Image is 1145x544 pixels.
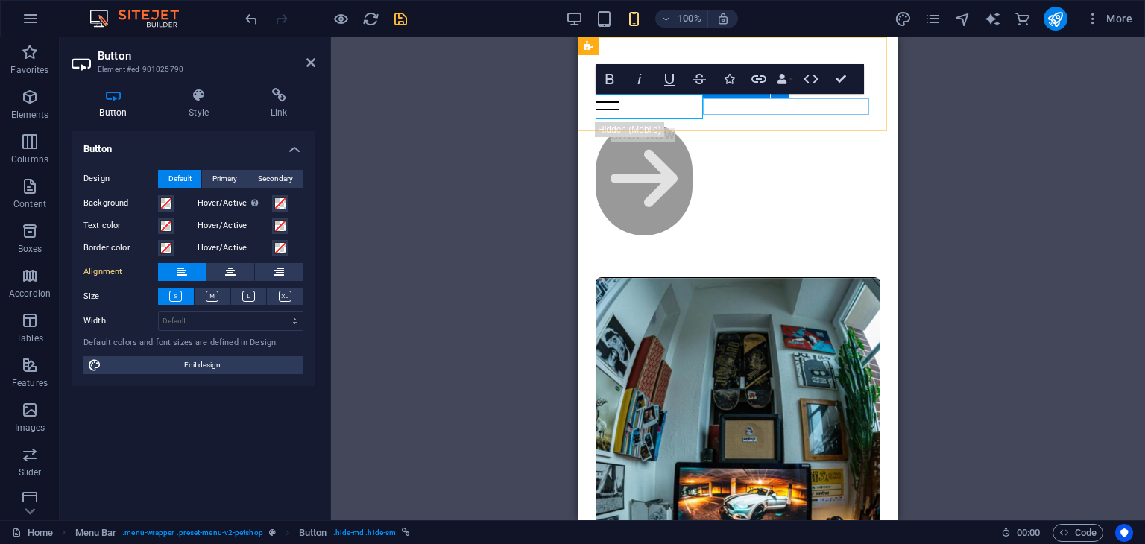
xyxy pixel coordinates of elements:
button: reload [362,10,379,28]
i: Commerce [1014,10,1031,28]
p: Elements [11,109,49,121]
span: : [1027,527,1029,538]
button: Icons [715,64,743,94]
label: Hover/Active [198,239,272,257]
button: Italic (Ctrl+I) [625,64,654,94]
button: Primary [202,170,247,188]
p: Tables [16,332,43,344]
label: Size [83,288,158,306]
button: HTML [797,64,825,94]
label: Text color [83,217,158,235]
span: . hide-md .hide-sm [333,524,397,542]
button: Confirm (Ctrl+⏎) [827,64,855,94]
button: Underline (Ctrl+U) [655,64,684,94]
img: Editor Logo [86,10,198,28]
button: publish [1044,7,1067,31]
h3: Element #ed-901025790 [98,63,286,76]
button: Click here to leave preview mode and continue editing [332,10,350,28]
button: navigator [954,10,972,28]
button: Edit design [83,356,303,374]
button: Usercentrics [1115,524,1133,542]
span: More [1085,11,1132,26]
i: On resize automatically adjust zoom level to fit chosen device. [716,12,730,25]
div: Default colors and font sizes are defined in Design. [83,337,303,350]
button: pages [924,10,942,28]
button: Bold (Ctrl+B) [596,64,624,94]
p: Images [15,422,45,434]
button: More [1079,7,1138,31]
p: Accordion [9,288,51,300]
label: Design [83,170,158,188]
i: Publish [1047,10,1064,28]
i: AI Writer [984,10,1001,28]
nav: breadcrumb [75,524,411,542]
i: Navigator [954,10,971,28]
button: Secondary [247,170,303,188]
span: 00 00 [1017,524,1040,542]
h4: Button [72,88,161,119]
button: Default [158,170,201,188]
label: Hover/Active [198,217,272,235]
h2: Button [98,49,315,63]
button: Data Bindings [775,64,795,94]
span: Primary [212,170,237,188]
label: Width [83,317,158,325]
span: . menu-wrapper .preset-menu-v2-petshop [122,524,262,542]
button: save [391,10,409,28]
i: This element is linked [402,528,410,537]
p: Columns [11,154,48,165]
span: Click to select. Double-click to edit [299,524,327,542]
span: Click to select. Double-click to edit [75,524,117,542]
i: Undo: Change orientation (Ctrl+Z) [243,10,260,28]
a: Click to cancel selection. Double-click to open Pages [12,524,53,542]
p: Boxes [18,243,42,255]
label: Background [83,194,158,212]
i: Design (Ctrl+Alt+Y) [895,10,912,28]
button: Link [745,64,773,94]
button: undo [242,10,260,28]
label: Alignment [83,263,158,281]
span: Default [168,170,192,188]
i: Save (Ctrl+S) [392,10,409,28]
p: Content [13,198,46,210]
h4: Button [72,131,315,158]
p: Slider [19,466,42,478]
p: Features [12,377,48,389]
span: Edit design [106,356,299,374]
a: Shop Now [18,85,115,198]
span: Container [725,85,764,94]
button: text_generator [984,10,1002,28]
button: Strikethrough [685,64,713,94]
h6: Session time [1001,524,1041,542]
h4: Style [161,88,243,119]
span: Secondary [258,170,293,188]
i: This element is a customizable preset [269,528,276,537]
button: 100% [655,10,708,28]
h6: 100% [678,10,701,28]
i: Pages (Ctrl+Alt+S) [924,10,941,28]
button: commerce [1014,10,1032,28]
label: Hover/Active [198,194,272,212]
h4: Link [242,88,315,119]
span: Code [1059,524,1097,542]
p: Favorites [10,64,48,76]
i: Reload page [362,10,379,28]
button: Code [1053,524,1103,542]
label: Border color [83,239,158,257]
button: design [895,10,912,28]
